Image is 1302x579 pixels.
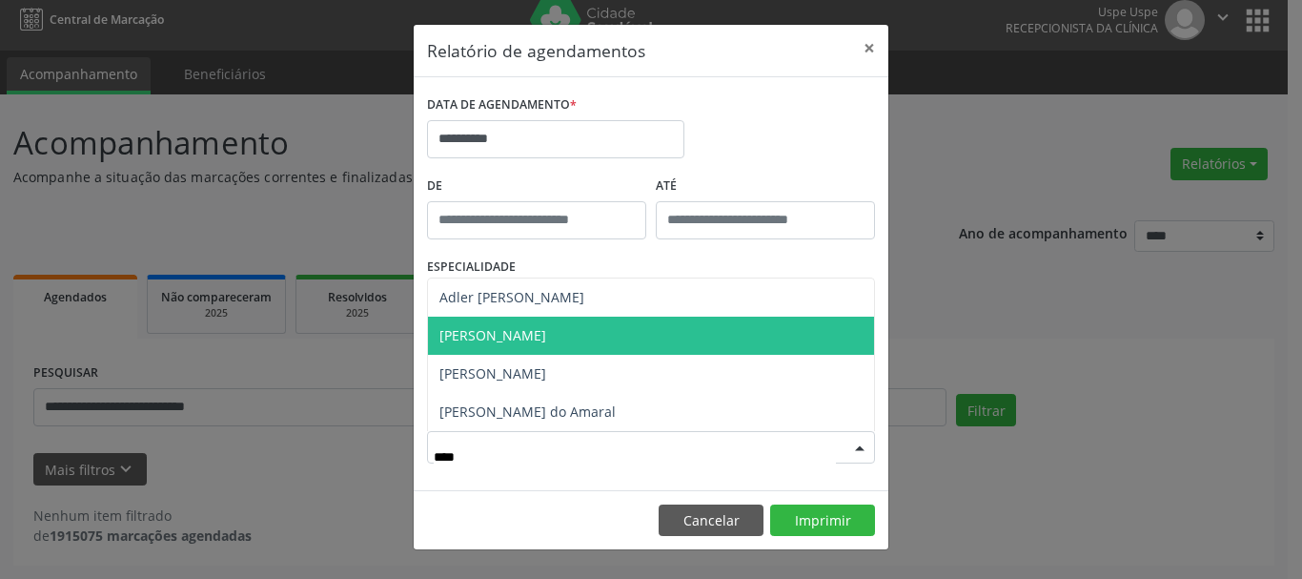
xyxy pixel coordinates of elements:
[427,91,577,120] label: DATA DE AGENDAMENTO
[656,172,875,201] label: ATÉ
[439,403,616,421] span: [PERSON_NAME] do Amaral
[659,505,763,537] button: Cancelar
[439,326,546,344] span: [PERSON_NAME]
[427,172,646,201] label: De
[439,288,584,306] span: Adler [PERSON_NAME]
[850,25,888,72] button: Close
[439,364,546,383] span: [PERSON_NAME]
[770,505,875,537] button: Imprimir
[427,253,516,282] label: ESPECIALIDADE
[427,38,645,63] h5: Relatório de agendamentos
